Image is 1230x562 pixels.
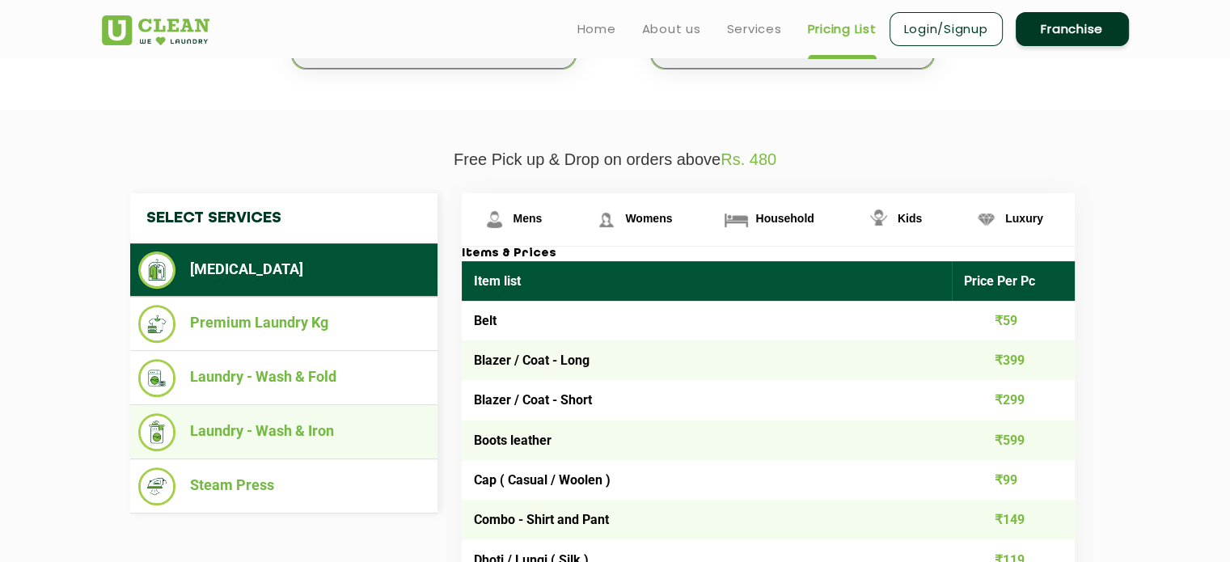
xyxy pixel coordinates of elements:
td: ₹99 [952,460,1075,500]
a: About us [642,19,701,39]
img: Steam Press [138,467,176,505]
span: Rs. 480 [721,150,776,168]
img: Premium Laundry Kg [138,305,176,343]
th: Price Per Pc [952,261,1075,301]
td: Belt [462,301,953,340]
img: Dry Cleaning [138,251,176,289]
img: Laundry - Wash & Iron [138,413,176,451]
li: Laundry - Wash & Fold [138,359,429,397]
td: Combo - Shirt and Pant [462,500,953,539]
li: Steam Press [138,467,429,505]
p: Free Pick up & Drop on orders above [102,150,1129,169]
li: Laundry - Wash & Iron [138,413,429,451]
li: [MEDICAL_DATA] [138,251,429,289]
a: Login/Signup [890,12,1003,46]
img: Womens [592,205,620,234]
img: UClean Laundry and Dry Cleaning [102,15,209,45]
img: Luxury [972,205,1000,234]
span: Luxury [1005,212,1043,225]
h3: Items & Prices [462,247,1075,261]
a: Home [577,19,616,39]
th: Item list [462,261,953,301]
td: Boots leather [462,420,953,460]
span: Kids [898,212,922,225]
h4: Select Services [130,193,437,243]
li: Premium Laundry Kg [138,305,429,343]
td: ₹599 [952,420,1075,460]
a: Franchise [1016,12,1129,46]
td: Blazer / Coat - Long [462,340,953,380]
span: Womens [625,212,672,225]
span: Mens [514,212,543,225]
a: Pricing List [808,19,877,39]
td: ₹399 [952,340,1075,380]
td: ₹59 [952,301,1075,340]
td: Cap ( Casual / Woolen ) [462,460,953,500]
img: Kids [864,205,893,234]
img: Mens [480,205,509,234]
td: ₹299 [952,380,1075,420]
span: Household [755,212,814,225]
img: Household [722,205,750,234]
td: ₹149 [952,500,1075,539]
td: Blazer / Coat - Short [462,380,953,420]
img: Laundry - Wash & Fold [138,359,176,397]
a: Services [727,19,782,39]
